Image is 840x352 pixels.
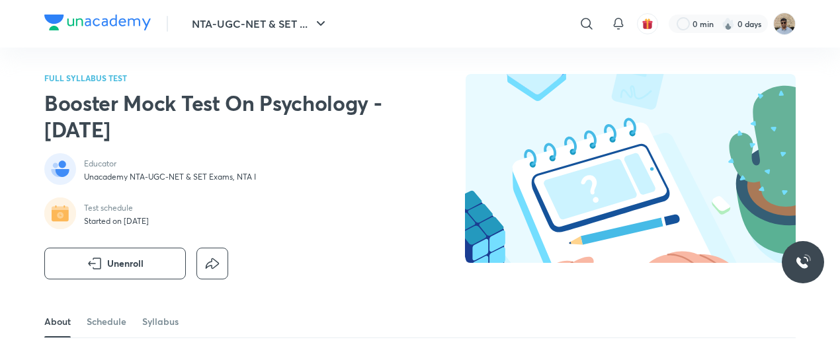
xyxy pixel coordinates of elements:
img: ttu [795,254,811,270]
button: avatar [637,13,658,34]
h2: Booster Mock Test On Psychology - [DATE] [44,90,383,143]
p: FULL SYLLABUS TEST [44,74,383,82]
button: NTA-UGC-NET & SET ... [184,11,337,37]
img: streak [722,17,735,30]
p: Test schedule [84,203,149,213]
p: Started on [DATE] [84,216,149,227]
a: Syllabus [142,306,179,337]
img: avatar [642,18,653,30]
a: Company Logo [44,15,151,34]
span: Unenroll [107,257,144,270]
a: Schedule [87,306,126,337]
img: Company Logo [44,15,151,30]
p: Educator [84,158,256,169]
p: Unacademy NTA-UGC-NET & SET Exams, NTA I [84,172,256,182]
img: PRATAP goutam [773,13,796,35]
button: Unenroll [44,248,186,279]
a: About [44,306,71,337]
